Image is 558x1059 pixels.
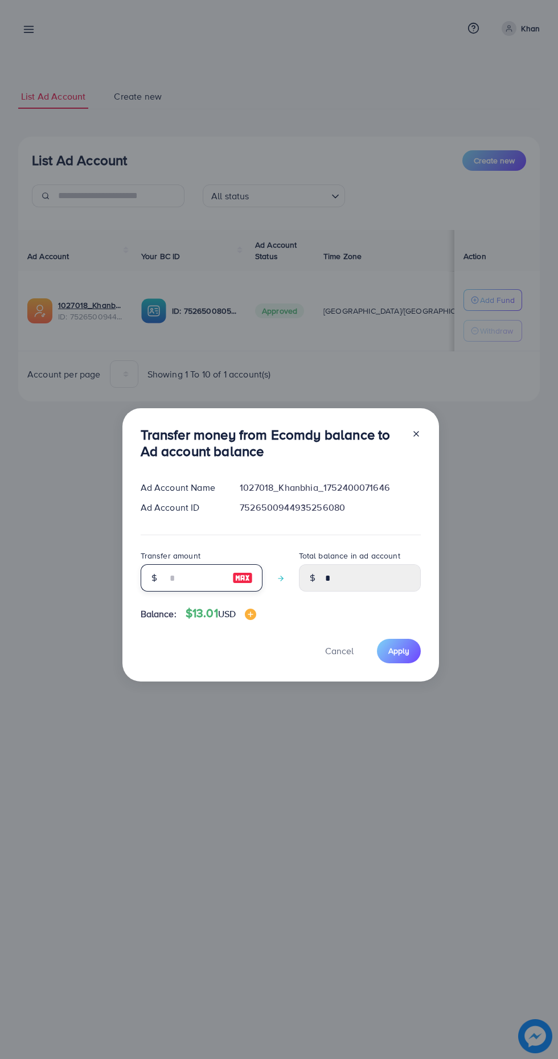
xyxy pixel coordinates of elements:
[132,481,231,494] div: Ad Account Name
[299,550,400,561] label: Total balance in ad account
[245,609,256,620] img: image
[132,501,231,514] div: Ad Account ID
[231,481,429,494] div: 1027018_Khanbhia_1752400071646
[311,639,368,663] button: Cancel
[232,571,253,585] img: image
[141,550,200,561] label: Transfer amount
[377,639,421,663] button: Apply
[231,501,429,514] div: 7526500944935256080
[325,645,354,657] span: Cancel
[186,606,256,621] h4: $13.01
[141,426,403,459] h3: Transfer money from Ecomdy balance to Ad account balance
[141,608,177,621] span: Balance:
[218,608,236,620] span: USD
[388,645,409,656] span: Apply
